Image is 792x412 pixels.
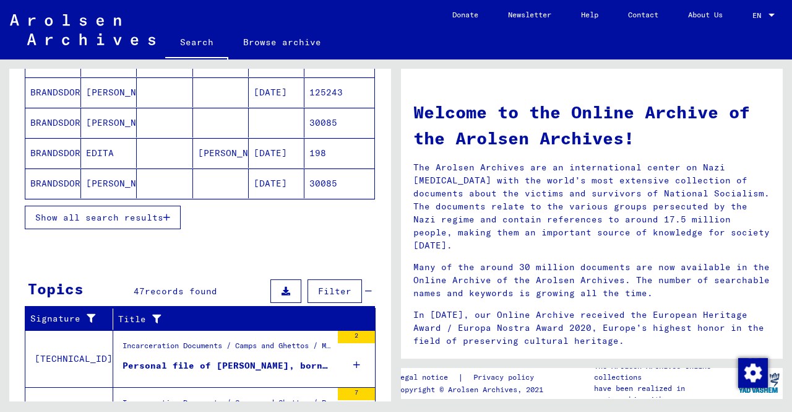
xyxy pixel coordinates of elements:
[413,309,770,348] p: In [DATE], our Online Archive received the European Heritage Award / Europa Nostra Award 2020, Eu...
[304,169,374,198] mat-cell: 30085
[396,371,458,384] a: Legal notice
[81,77,137,107] mat-cell: [PERSON_NAME]
[193,138,249,168] mat-cell: [PERSON_NAME]
[338,388,375,400] div: 7
[25,108,81,138] mat-cell: BRANDSDORFER
[338,331,375,343] div: 2
[25,206,181,229] button: Show all search results
[738,357,767,387] div: Change consent
[123,340,332,357] div: Incarceration Documents / Camps and Ghettos / Mauthausen Concentration Camp / Individual Document...
[249,77,304,107] mat-cell: [DATE]
[594,361,735,383] p: The Arolsen Archives online collections
[736,367,782,398] img: yv_logo.png
[249,169,304,198] mat-cell: [DATE]
[134,286,145,297] span: 47
[413,99,770,151] h1: Welcome to the Online Archive of the Arolsen Archives!
[28,278,84,300] div: Topics
[249,138,304,168] mat-cell: [DATE]
[25,138,81,168] mat-cell: BRANDSDORFER
[25,169,81,198] mat-cell: BRANDSDORFER
[165,27,228,59] a: Search
[10,14,155,45] img: Arolsen_neg.svg
[463,371,549,384] a: Privacy policy
[304,77,374,107] mat-cell: 125243
[228,27,336,57] a: Browse archive
[118,309,360,329] div: Title
[35,212,163,223] span: Show all search results
[752,11,766,20] span: EN
[145,286,217,297] span: records found
[304,138,374,168] mat-cell: 198
[81,169,137,198] mat-cell: [PERSON_NAME]
[396,371,549,384] div: |
[594,383,735,405] p: have been realized in partnership with
[81,108,137,138] mat-cell: [PERSON_NAME]
[413,261,770,300] p: Many of the around 30 million documents are now available in the Online Archive of the Arolsen Ar...
[118,313,345,326] div: Title
[738,358,768,388] img: Change consent
[308,279,362,303] button: Filter
[30,309,113,329] div: Signature
[413,161,770,252] p: The Arolsen Archives are an international center on Nazi [MEDICAL_DATA] with the world’s most ext...
[25,330,113,387] td: [TECHNICAL_ID]
[318,286,351,297] span: Filter
[81,138,137,168] mat-cell: EDITA
[304,108,374,138] mat-cell: 30085
[30,312,97,325] div: Signature
[396,384,549,395] p: Copyright © Arolsen Archives, 2021
[123,359,332,372] div: Personal file of [PERSON_NAME], born on [DEMOGRAPHIC_DATA]
[25,77,81,107] mat-cell: BRANDSDORFER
